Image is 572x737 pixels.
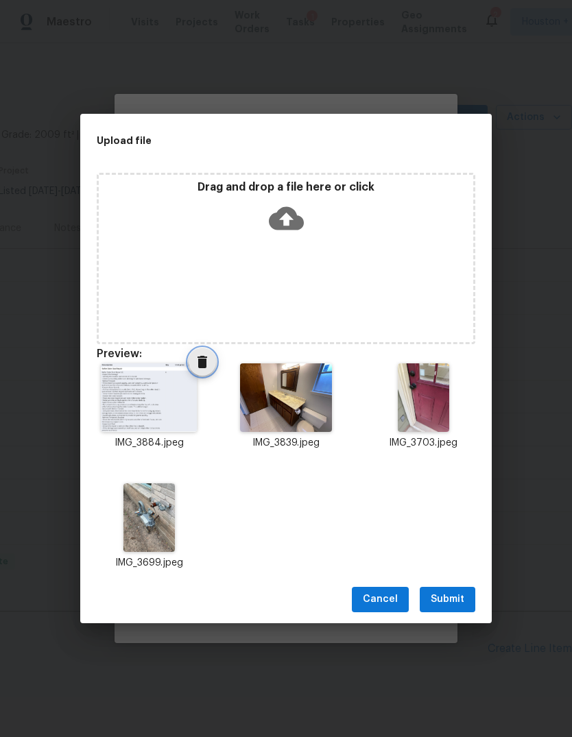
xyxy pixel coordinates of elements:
span: Cancel [363,591,398,608]
img: 9k= [101,363,197,432]
button: Submit [420,587,475,612]
p: IMG_3839.jpeg [234,436,338,450]
img: 9k= [240,363,331,432]
p: IMG_3703.jpeg [371,436,475,450]
button: Delete [189,348,216,376]
button: Cancel [352,587,409,612]
img: Z [123,483,175,552]
p: Drag and drop a file here or click [99,180,473,195]
span: Submit [431,591,464,608]
img: Z [398,363,449,432]
h2: Upload file [97,133,414,148]
p: IMG_3884.jpeg [97,436,201,450]
p: IMG_3699.jpeg [97,556,201,570]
